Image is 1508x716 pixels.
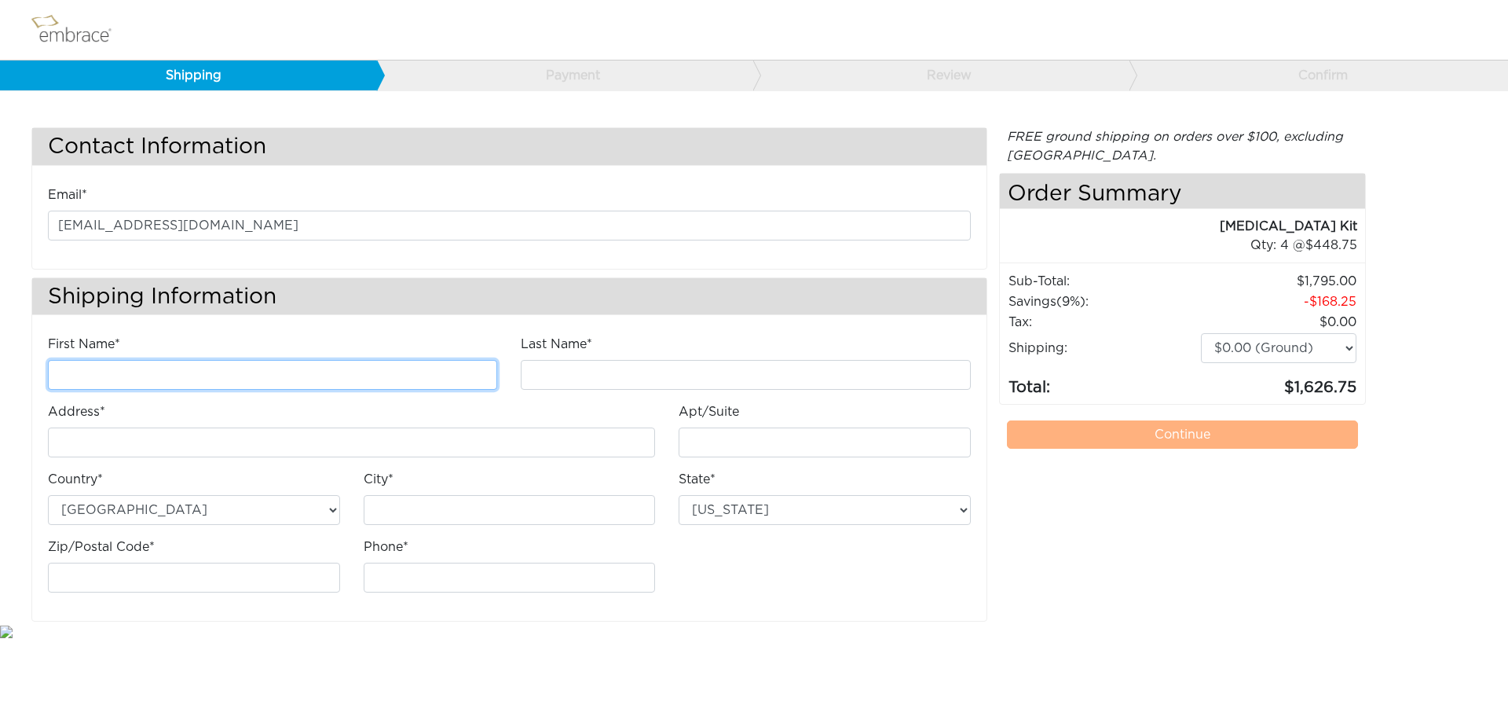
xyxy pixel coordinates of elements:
[1056,296,1085,308] span: (9%)
[1200,292,1357,312] td: 168.25
[48,538,155,556] label: Zip/Postal Code*
[752,61,1129,90] a: Review
[1008,271,1200,292] td: Sub-Total:
[364,470,393,489] label: City*
[1008,312,1200,332] td: Tax:
[376,61,753,90] a: Payment
[679,470,716,489] label: State*
[48,402,105,421] label: Address*
[1019,236,1358,255] div: 4 @
[32,278,986,315] h3: Shipping Information
[48,470,103,489] label: Country*
[1007,420,1359,449] a: Continue
[1200,364,1357,400] td: 1,626.75
[48,185,87,204] label: Email*
[1200,271,1357,292] td: 1,795.00
[27,10,130,50] img: logo.png
[1008,332,1200,364] td: Shipping:
[1129,61,1506,90] a: Confirm
[521,335,592,354] label: Last Name*
[32,128,986,165] h3: Contact Information
[1305,239,1357,252] span: 448.75
[364,538,408,556] label: Phone*
[1008,292,1200,312] td: Savings :
[1008,364,1200,400] td: Total:
[1200,312,1357,332] td: 0.00
[48,335,120,354] label: First Name*
[1000,174,1366,209] h4: Order Summary
[1000,217,1358,236] div: [MEDICAL_DATA] Kit
[999,127,1367,165] div: FREE ground shipping on orders over $100, excluding [GEOGRAPHIC_DATA].
[679,402,739,421] label: Apt/Suite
